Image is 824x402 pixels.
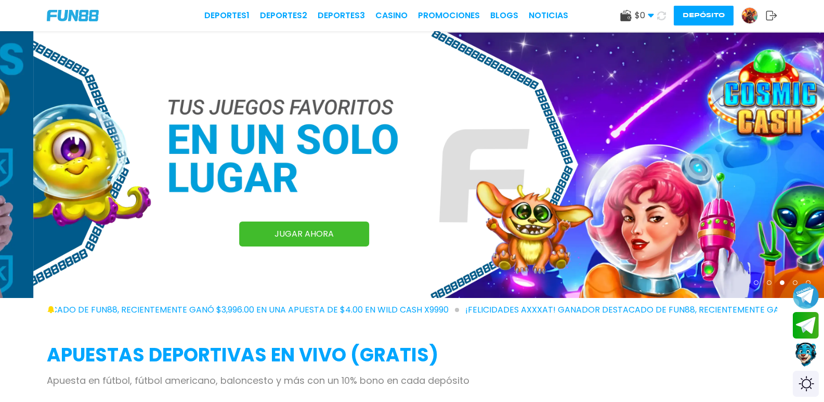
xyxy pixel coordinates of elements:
button: Join telegram [793,312,819,339]
div: Switch theme [793,371,819,397]
span: $ 0 [635,9,654,22]
button: Contact customer service [793,341,819,368]
a: Avatar [741,7,766,24]
a: JUGAR AHORA [239,222,369,247]
a: NOTICIAS [529,9,568,22]
a: BLOGS [490,9,518,22]
img: Company Logo [47,10,99,21]
p: Apuesta en fútbol, fútbol americano, baloncesto y más con un 10% bono en cada depósito [47,373,777,387]
button: Depósito [674,6,734,25]
a: Deportes1 [204,9,250,22]
img: Avatar [742,8,757,23]
button: Join telegram channel [793,282,819,309]
a: CASINO [375,9,408,22]
a: Deportes3 [318,9,365,22]
h2: APUESTAS DEPORTIVAS EN VIVO (gratis) [47,341,777,369]
a: Deportes2 [260,9,307,22]
a: Promociones [418,9,480,22]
